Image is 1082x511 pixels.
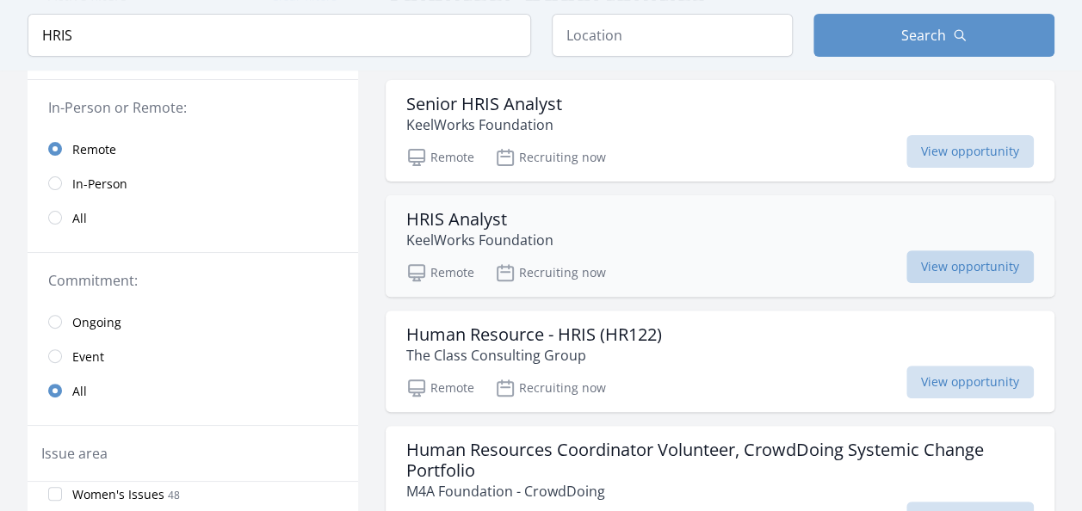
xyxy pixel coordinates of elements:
[406,324,662,345] h3: Human Resource - HRIS (HR122)
[72,383,87,400] span: All
[406,378,474,398] p: Remote
[168,488,180,502] span: 48
[406,94,562,114] h3: Senior HRIS Analyst
[406,345,662,366] p: The Class Consulting Group
[28,14,531,57] input: Keyword
[48,97,337,118] legend: In-Person or Remote:
[906,366,1034,398] span: View opportunity
[552,14,793,57] input: Location
[406,481,1034,502] p: M4A Foundation - CrowdDoing
[386,311,1054,412] a: Human Resource - HRIS (HR122) The Class Consulting Group Remote Recruiting now View opportunity
[406,209,553,230] h3: HRIS Analyst
[906,250,1034,283] span: View opportunity
[901,25,946,46] span: Search
[406,147,474,168] p: Remote
[28,373,358,408] a: All
[386,195,1054,297] a: HRIS Analyst KeelWorks Foundation Remote Recruiting now View opportunity
[495,262,606,283] p: Recruiting now
[495,147,606,168] p: Recruiting now
[72,348,104,366] span: Event
[28,305,358,339] a: Ongoing
[28,200,358,235] a: All
[28,166,358,200] a: In-Person
[72,175,127,193] span: In-Person
[406,114,562,135] p: KeelWorks Foundation
[495,378,606,398] p: Recruiting now
[386,80,1054,182] a: Senior HRIS Analyst KeelWorks Foundation Remote Recruiting now View opportunity
[406,262,474,283] p: Remote
[406,230,553,250] p: KeelWorks Foundation
[48,487,62,501] input: Women's Issues 48
[906,135,1034,168] span: View opportunity
[406,440,1034,481] h3: Human Resources Coordinator Volunteer, CrowdDoing Systemic Change Portfolio
[72,141,116,158] span: Remote
[72,486,164,503] span: Women's Issues
[813,14,1054,57] button: Search
[28,132,358,166] a: Remote
[72,210,87,227] span: All
[72,314,121,331] span: Ongoing
[28,339,358,373] a: Event
[48,270,337,291] legend: Commitment:
[41,443,108,464] legend: Issue area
